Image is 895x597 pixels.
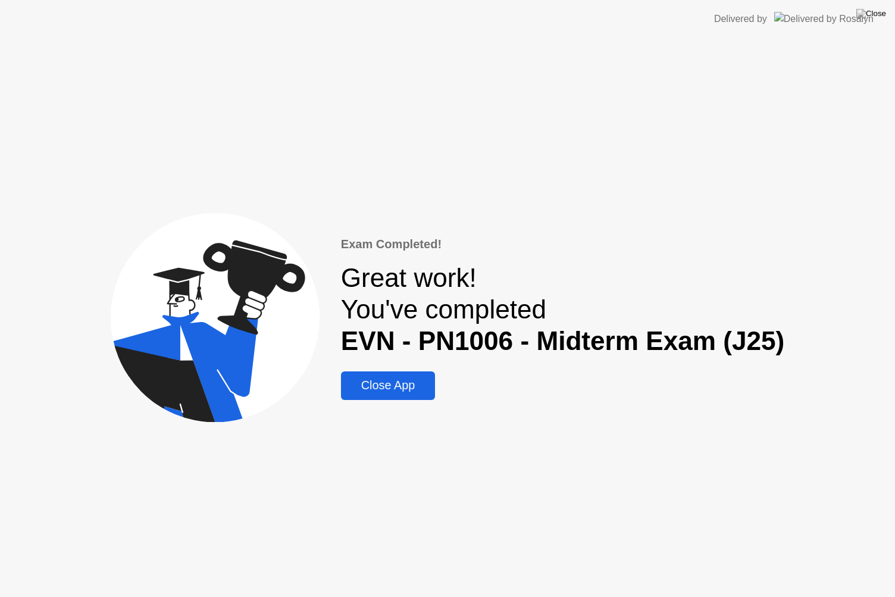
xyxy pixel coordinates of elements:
img: Delivered by Rosalyn [774,12,874,26]
b: EVN - PN1006 - Midterm Exam (J25) [341,326,785,355]
img: Close [856,9,886,18]
div: Delivered by [714,12,767,26]
button: Close App [341,371,435,400]
div: Close App [345,379,431,392]
div: Exam Completed! [341,235,785,253]
div: Great work! You've completed [341,262,785,357]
